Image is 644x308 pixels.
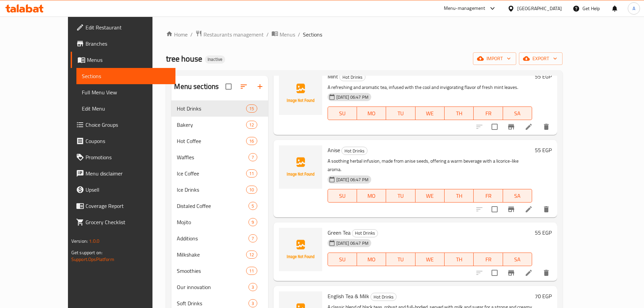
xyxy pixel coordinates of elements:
div: items [246,186,257,194]
span: Choice Groups [86,121,170,129]
button: MO [357,189,386,203]
span: [DATE] 06:47 PM [334,94,371,100]
span: tree house [166,51,202,66]
div: items [246,104,257,113]
div: Waffles7 [171,149,268,165]
button: SU [328,253,357,266]
a: Upsell [71,182,175,198]
span: Menus [280,30,295,39]
span: Menus [87,56,170,64]
span: A [633,5,635,12]
button: MO [357,253,386,266]
div: Bakery12 [171,117,268,133]
span: TU [389,191,412,201]
span: Mint [328,71,338,81]
span: Select to update [487,202,502,216]
button: TH [445,189,474,203]
span: 12 [246,122,257,128]
button: delete [538,201,554,217]
button: MO [357,106,386,120]
p: A refreshing and aromatic tea, infused with the cool and invigorating flavor of fresh mint leaves. [328,83,532,92]
span: Sections [82,72,170,80]
div: Waffles [177,153,248,161]
span: Sections [303,30,322,39]
span: 12 [246,252,257,258]
div: Mojito9 [171,214,268,230]
span: Select to update [487,266,502,280]
span: Inactive [205,56,225,62]
span: Mojito [177,218,248,226]
div: Hot Drinks15 [171,100,268,117]
a: Coupons [71,133,175,149]
img: Anise [279,145,322,189]
span: 15 [246,105,257,112]
span: FR [476,109,500,118]
span: MO [360,109,383,118]
span: TH [447,109,471,118]
div: Distaled Coffee5 [171,198,268,214]
span: Hot Drinks [342,147,367,155]
span: Hot Coffee [177,137,246,145]
span: Bakery [177,121,246,129]
button: WE [415,189,445,203]
span: Hot Drinks [352,229,378,237]
span: WE [418,191,442,201]
span: Restaurants management [204,30,264,39]
span: TH [447,191,471,201]
span: Soft Drinks [177,299,248,307]
a: Sections [76,68,175,84]
span: TU [389,255,412,264]
span: Hot Drinks [371,293,396,301]
span: 11 [246,268,257,274]
span: Hot Drinks [340,73,365,81]
h6: 55 EGP [535,72,552,81]
span: 7 [249,235,257,242]
span: TU [389,109,412,118]
span: SU [331,255,354,264]
button: TU [386,253,415,266]
button: FR [474,253,503,266]
span: Edit Menu [82,104,170,113]
div: Inactive [205,55,225,64]
div: Milkshake12 [171,246,268,263]
span: Coupons [86,137,170,145]
a: Edit Restaurant [71,19,175,35]
h6: 55 EGP [535,228,552,237]
h6: 70 EGP [535,291,552,301]
div: Smoothies [177,267,246,275]
a: Home [166,30,188,39]
span: WE [418,255,442,264]
div: items [246,137,257,145]
span: export [524,54,557,63]
h2: Menu sections [174,81,219,92]
span: SU [331,191,354,201]
span: SU [331,109,354,118]
div: items [246,169,257,177]
a: Edit menu item [525,123,533,131]
div: [GEOGRAPHIC_DATA] [517,5,562,12]
button: FR [474,189,503,203]
div: items [248,234,257,242]
span: Grocery Checklist [86,218,170,226]
img: Green Tea [279,228,322,271]
li: / [298,30,300,39]
a: Menus [71,52,175,68]
div: Hot Drinks [371,293,397,301]
span: Upsell [86,186,170,194]
span: Milkshake [177,251,246,259]
div: items [246,267,257,275]
span: Green Tea [328,228,351,238]
span: Select all sections [221,79,236,94]
div: Hot Coffee16 [171,133,268,149]
button: Branch-specific-item [503,201,519,217]
span: Additions [177,234,248,242]
button: SU [328,106,357,120]
button: TH [445,253,474,266]
span: 3 [249,300,257,307]
button: TU [386,189,415,203]
div: items [248,202,257,210]
span: 11 [246,170,257,177]
span: FR [476,191,500,201]
span: Edit Restaurant [86,23,170,31]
